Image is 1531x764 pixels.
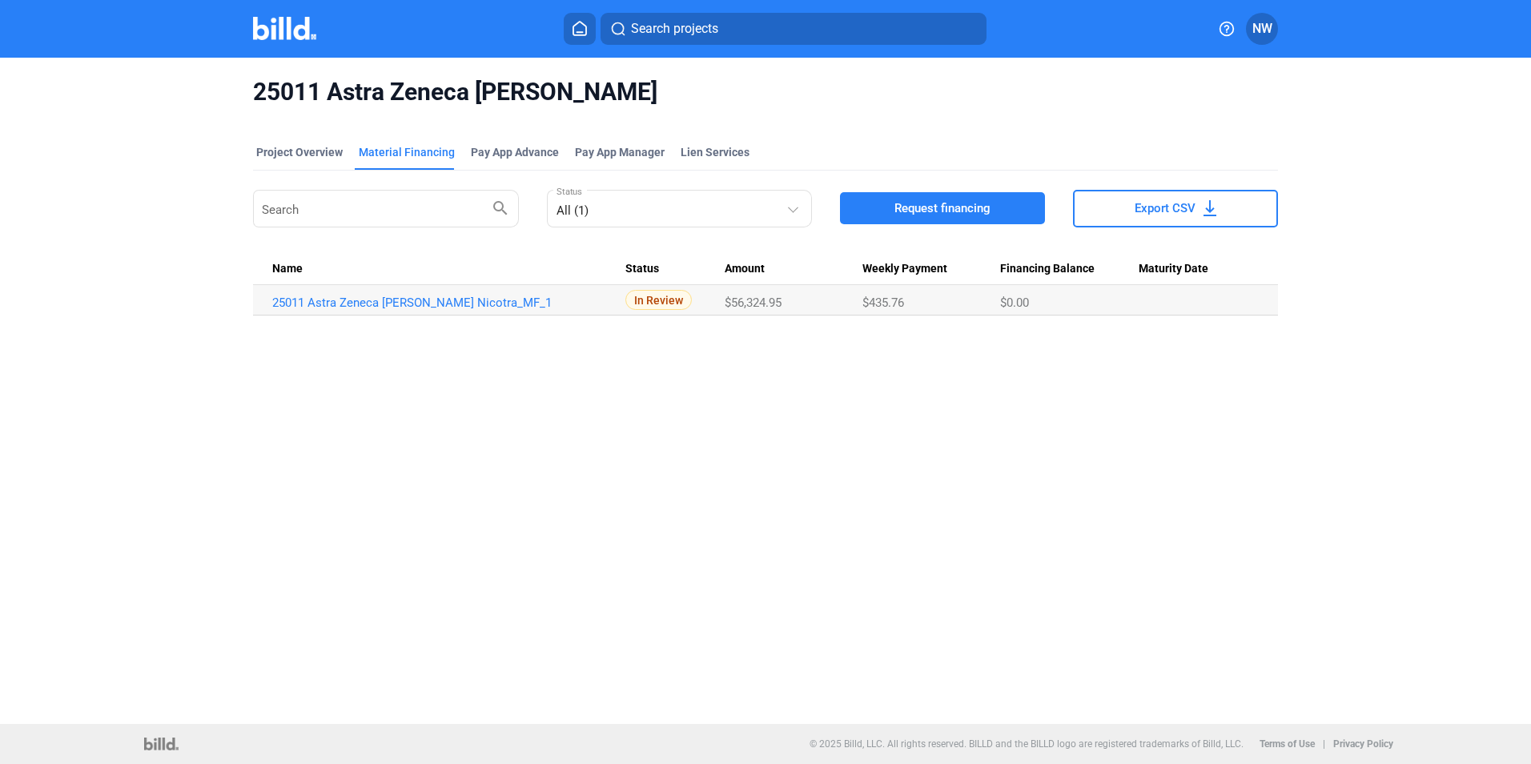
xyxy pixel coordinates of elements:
span: $435.76 [862,296,904,310]
mat-icon: search [491,198,510,217]
span: Pay App Manager [575,144,665,160]
div: Pay App Advance [471,144,559,160]
div: Material Financing [359,144,455,160]
span: Request financing [894,200,991,216]
p: © 2025 Billd, LLC. All rights reserved. BILLD and the BILLD logo are registered trademarks of Bil... [810,738,1244,750]
p: | [1323,738,1325,750]
span: Search projects [631,19,718,38]
img: logo [144,738,179,750]
b: Terms of Use [1260,738,1315,750]
span: $0.00 [1000,296,1029,310]
div: Project Overview [256,144,343,160]
a: 25011 Astra Zeneca [PERSON_NAME] Nicotra_MF_1 [272,296,625,310]
span: 25011 Astra Zeneca [PERSON_NAME] [253,77,1278,107]
span: Maturity Date [1139,262,1208,276]
span: Status [625,262,659,276]
span: $56,324.95 [725,296,782,310]
div: Lien Services [681,144,749,160]
span: Weekly Payment [862,262,947,276]
span: In Review [625,290,692,310]
span: Financing Balance [1000,262,1095,276]
span: Amount [725,262,765,276]
img: Billd Company Logo [253,17,316,40]
mat-select-trigger: All (1) [557,203,589,218]
span: Export CSV [1135,200,1195,216]
b: Privacy Policy [1333,738,1393,750]
span: NW [1252,19,1272,38]
span: Name [272,262,303,276]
